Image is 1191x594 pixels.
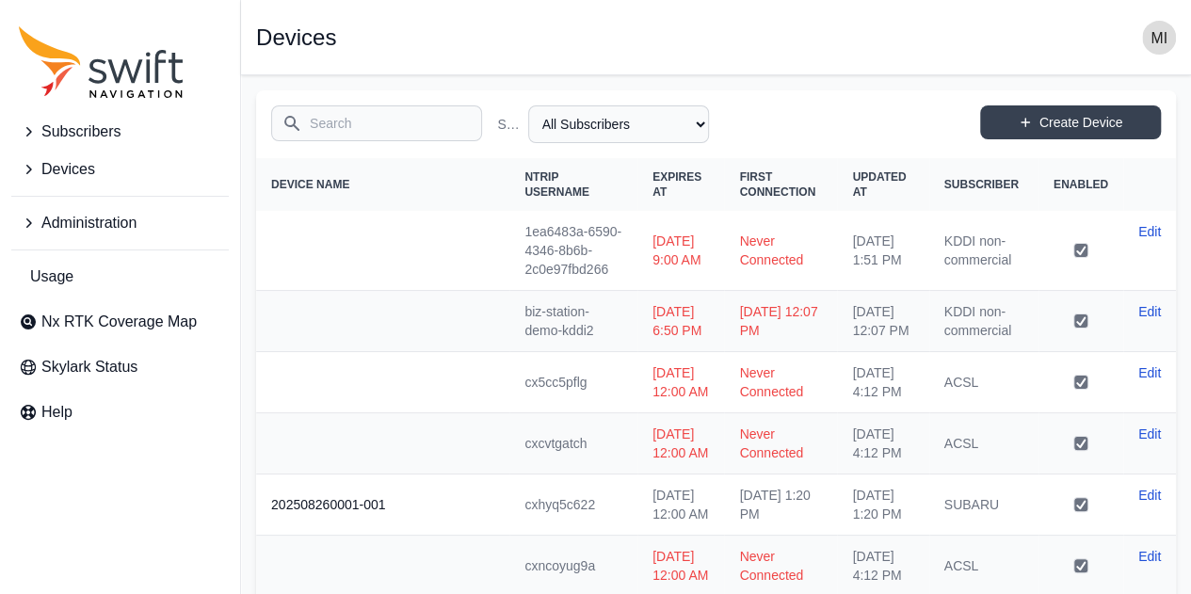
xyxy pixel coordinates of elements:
[1138,302,1161,321] a: Edit
[11,348,229,386] a: Skylark Status
[1138,363,1161,382] a: Edit
[11,204,229,242] button: Administration
[497,115,520,134] label: Subscriber Name
[637,291,724,352] td: [DATE] 6:50 PM
[724,211,837,291] td: Never Connected
[41,212,137,234] span: Administration
[724,413,837,474] td: Never Connected
[739,170,815,199] span: First Connection
[11,151,229,188] button: Devices
[929,474,1038,536] td: SUBARU
[41,311,197,333] span: Nx RTK Coverage Map
[837,352,928,413] td: [DATE] 4:12 PM
[509,474,637,536] td: cxhyq5c622
[528,105,709,143] select: Subscriber
[652,170,701,199] span: Expires At
[11,303,229,341] a: Nx RTK Coverage Map
[1138,425,1161,443] a: Edit
[11,258,229,296] a: Usage
[256,26,336,49] h1: Devices
[929,413,1038,474] td: ACSL
[509,352,637,413] td: cx5cc5pflg
[256,474,509,536] th: 202508260001-001
[837,291,928,352] td: [DATE] 12:07 PM
[980,105,1161,139] a: Create Device
[30,265,73,288] span: Usage
[271,105,482,141] input: Search
[929,352,1038,413] td: ACSL
[929,211,1038,291] td: KDDI non-commercial
[837,413,928,474] td: [DATE] 4:12 PM
[1142,21,1176,55] img: user photo
[41,401,72,424] span: Help
[11,393,229,431] a: Help
[637,474,724,536] td: [DATE] 12:00 AM
[41,158,95,181] span: Devices
[724,474,837,536] td: [DATE] 1:20 PM
[509,158,637,211] th: NTRIP Username
[724,291,837,352] td: [DATE] 12:07 PM
[637,352,724,413] td: [DATE] 12:00 AM
[929,291,1038,352] td: KDDI non-commercial
[637,211,724,291] td: [DATE] 9:00 AM
[41,356,137,378] span: Skylark Status
[256,158,509,211] th: Device Name
[11,113,229,151] button: Subscribers
[509,291,637,352] td: biz-station-demo-kddi2
[41,120,121,143] span: Subscribers
[929,158,1038,211] th: Subscriber
[509,211,637,291] td: 1ea6483a-6590-4346-8b6b-2c0e97fbd266
[509,413,637,474] td: cxcvtgatch
[637,413,724,474] td: [DATE] 12:00 AM
[1038,158,1123,211] th: Enabled
[1138,486,1161,505] a: Edit
[837,474,928,536] td: [DATE] 1:20 PM
[837,211,928,291] td: [DATE] 1:51 PM
[1138,222,1161,241] a: Edit
[724,352,837,413] td: Never Connected
[852,170,906,199] span: Updated At
[1138,547,1161,566] a: Edit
